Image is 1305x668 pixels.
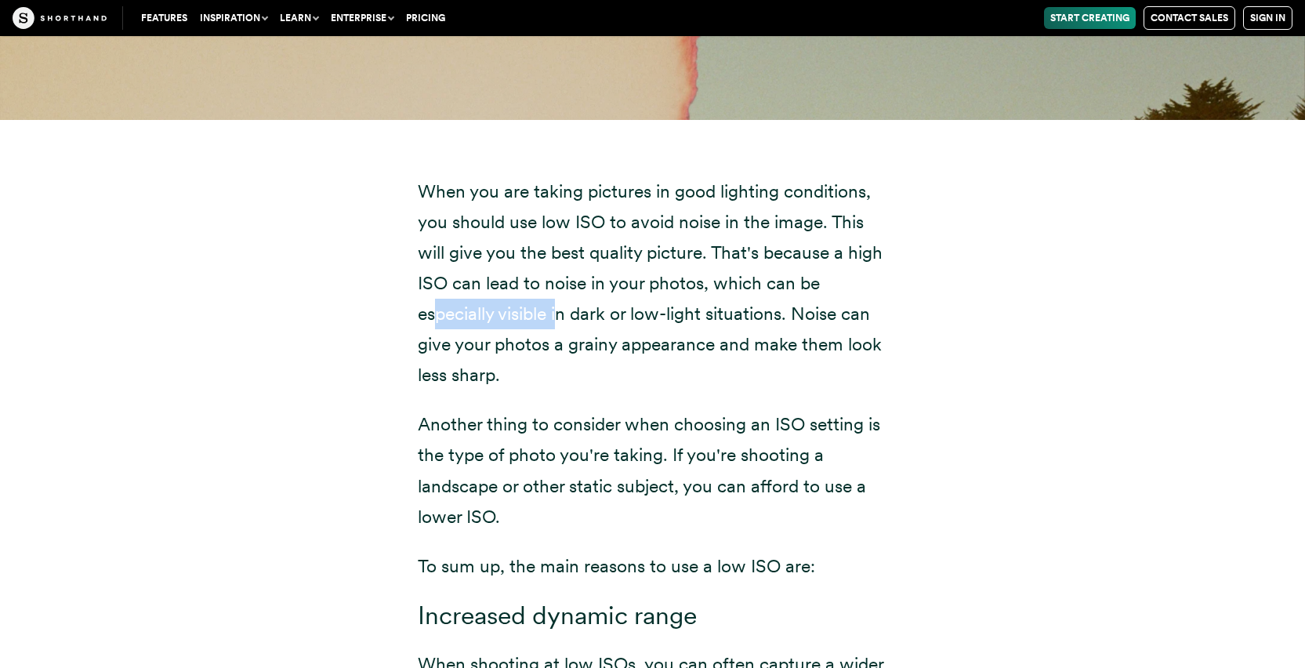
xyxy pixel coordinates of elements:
a: Start Creating [1044,7,1136,29]
button: Inspiration [194,7,274,29]
img: The Craft [13,7,107,29]
a: Features [135,7,194,29]
p: When you are taking pictures in good lighting conditions, you should use low ISO to avoid noise i... [418,176,888,391]
h3: Increased dynamic range [418,601,888,631]
a: Pricing [400,7,451,29]
a: Sign in [1243,6,1292,30]
a: Contact Sales [1144,6,1235,30]
p: To sum up, the main reasons to use a low ISO are: [418,551,888,582]
button: Learn [274,7,324,29]
button: Enterprise [324,7,400,29]
p: Another thing to consider when choosing an ISO setting is the type of photo you're taking. If you... [418,409,888,532]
